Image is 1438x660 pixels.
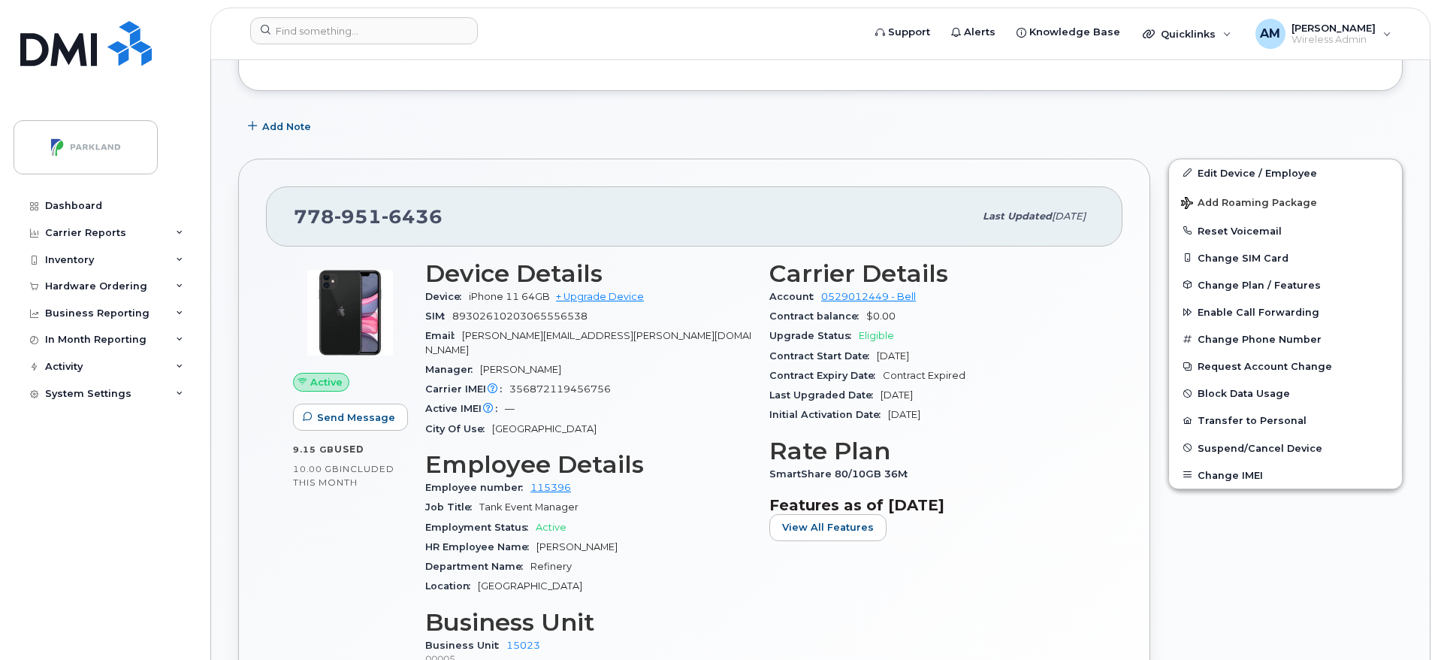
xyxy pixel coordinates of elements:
[1169,462,1402,489] button: Change IMEI
[1169,325,1402,353] button: Change Phone Number
[293,404,408,431] button: Send Message
[1291,22,1376,34] span: [PERSON_NAME]
[556,291,644,302] a: + Upgrade Device
[883,370,965,381] span: Contract Expired
[317,410,395,425] span: Send Message
[480,364,561,375] span: [PERSON_NAME]
[310,375,343,389] span: Active
[1181,197,1317,211] span: Add Roaming Package
[425,330,462,341] span: Email
[425,482,530,493] span: Employee number
[983,210,1052,222] span: Last updated
[1169,353,1402,380] button: Request Account Change
[425,640,506,651] span: Business Unit
[1198,279,1321,290] span: Change Plan / Features
[1052,210,1086,222] span: [DATE]
[1198,442,1322,453] span: Suspend/Cancel Device
[530,561,572,572] span: Refinery
[941,17,1006,47] a: Alerts
[425,501,479,513] span: Job Title
[769,291,821,302] span: Account
[1169,244,1402,271] button: Change SIM Card
[769,350,877,362] span: Contract Start Date
[425,364,480,375] span: Manager
[293,444,334,455] span: 9.15 GB
[305,268,395,358] img: iPhone_11.jpg
[425,403,505,414] span: Active IMEI
[492,423,597,434] span: [GEOGRAPHIC_DATA]
[425,541,536,553] span: HR Employee Name
[294,205,443,228] span: 778
[262,120,311,134] span: Add Note
[238,114,324,141] button: Add Note
[1132,19,1242,49] div: Quicklinks
[1291,34,1376,46] span: Wireless Admin
[1245,19,1402,49] div: Athira Mani
[1169,271,1402,298] button: Change Plan / Features
[769,330,859,341] span: Upgrade Status
[888,25,930,40] span: Support
[821,291,916,302] a: 0529012449 - Bell
[769,260,1095,287] h3: Carrier Details
[425,580,478,592] span: Location
[1169,217,1402,244] button: Reset Voicemail
[1169,186,1402,217] button: Add Roaming Package
[425,609,751,636] h3: Business Unit
[452,310,588,322] span: 89302610203065556538
[425,330,751,355] span: [PERSON_NAME][EMAIL_ADDRESS][PERSON_NAME][DOMAIN_NAME]
[1198,307,1319,318] span: Enable Call Forwarding
[530,482,571,493] a: 115396
[1006,17,1131,47] a: Knowledge Base
[505,403,515,414] span: —
[769,370,883,381] span: Contract Expiry Date
[1161,28,1216,40] span: Quicklinks
[769,468,915,480] span: SmartShare 80/10GB 36M
[769,389,881,401] span: Last Upgraded Date
[425,522,536,533] span: Employment Status
[1169,298,1402,325] button: Enable Call Forwarding
[1169,434,1402,462] button: Suspend/Cancel Device
[425,291,469,302] span: Device
[425,383,509,395] span: Carrier IMEI
[536,541,618,553] span: [PERSON_NAME]
[425,423,492,434] span: City Of Use
[506,640,540,651] a: 15023
[1029,25,1120,40] span: Knowledge Base
[479,501,579,513] span: Tank Event Manager
[425,451,751,478] h3: Employee Details
[881,389,913,401] span: [DATE]
[769,310,866,322] span: Contract balance
[334,205,382,228] span: 951
[478,580,582,592] span: [GEOGRAPHIC_DATA]
[1169,380,1402,407] button: Block Data Usage
[859,330,894,341] span: Eligible
[865,17,941,47] a: Support
[250,17,478,44] input: Find something...
[769,437,1095,465] h3: Rate Plan
[425,561,530,572] span: Department Name
[866,310,896,322] span: $0.00
[769,409,888,420] span: Initial Activation Date
[382,205,443,228] span: 6436
[425,260,751,287] h3: Device Details
[964,25,995,40] span: Alerts
[293,464,340,474] span: 10.00 GB
[782,520,874,534] span: View All Features
[769,514,887,541] button: View All Features
[425,310,452,322] span: SIM
[769,496,1095,514] h3: Features as of [DATE]
[293,463,394,488] span: included this month
[1169,159,1402,186] a: Edit Device / Employee
[469,291,550,302] span: iPhone 11 64GB
[888,409,920,420] span: [DATE]
[1169,407,1402,434] button: Transfer to Personal
[334,444,364,455] span: used
[877,350,909,362] span: [DATE]
[1260,25,1280,43] span: AM
[536,522,566,533] span: Active
[509,383,611,395] span: 356872119456756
